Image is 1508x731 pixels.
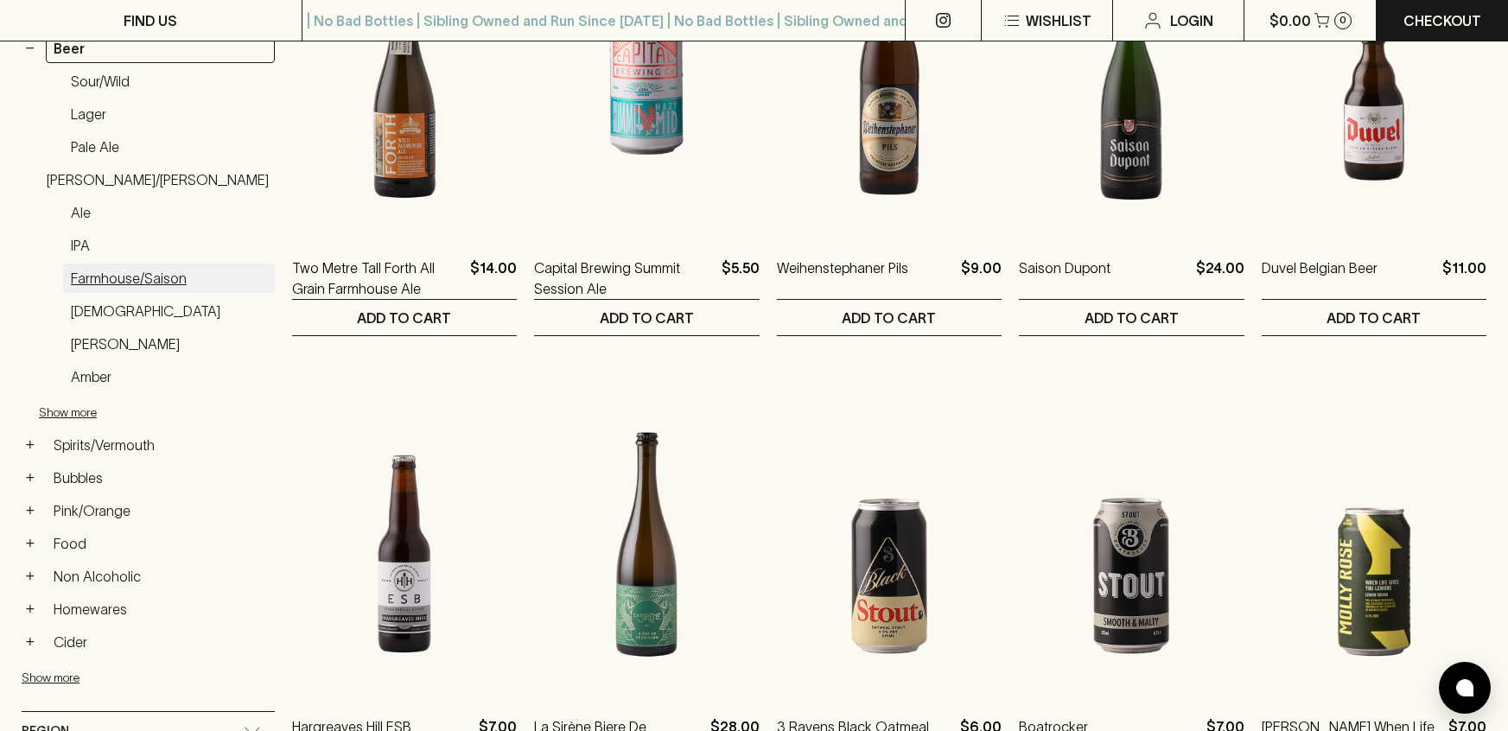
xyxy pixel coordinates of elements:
[722,257,760,299] p: $5.50
[777,388,1002,690] img: 3 Ravens Black Oatmeal Stout
[842,308,936,328] p: ADD TO CART
[63,296,275,326] a: [DEMOGRAPHIC_DATA]
[1456,679,1473,696] img: bubble-icon
[22,660,248,696] button: Show more
[63,329,275,359] a: [PERSON_NAME]
[46,562,275,591] a: Non Alcoholic
[1019,257,1110,299] a: Saison Dupont
[46,34,275,63] a: Beer
[470,257,517,299] p: $14.00
[961,257,1002,299] p: $9.00
[63,231,275,260] a: IPA
[22,601,39,618] button: +
[1327,308,1421,328] p: ADD TO CART
[534,388,759,690] img: La Sirène Biere De Provision Wild Ale
[534,257,714,299] a: Capital Brewing Summit Session Ale
[63,99,275,129] a: Lager
[357,308,451,328] p: ADD TO CART
[124,10,178,31] p: FIND US
[22,436,39,454] button: +
[46,496,275,525] a: Pink/Orange
[292,388,517,690] img: Hargreaves Hill ESB
[1442,257,1486,299] p: $11.00
[63,362,275,391] a: Amber
[63,67,275,96] a: Sour/Wild
[63,198,275,227] a: Ale
[777,300,1002,335] button: ADD TO CART
[46,529,275,558] a: Food
[22,469,39,486] button: +
[1339,16,1346,25] p: 0
[46,430,275,460] a: Spirits/Vermouth
[777,257,908,299] a: Weihenstephaner Pils
[292,257,463,299] a: Two Metre Tall Forth All Grain Farmhouse Ale
[534,300,759,335] button: ADD TO CART
[22,40,39,57] button: −
[22,568,39,585] button: +
[63,132,275,162] a: Pale Ale
[22,502,39,519] button: +
[1019,300,1244,335] button: ADD TO CART
[39,395,265,430] button: Show more
[1269,10,1311,31] p: $0.00
[1262,388,1486,690] img: Molly Rose When Life Gives You Lemons
[1196,257,1244,299] p: $24.00
[39,165,277,194] a: [PERSON_NAME]/[PERSON_NAME]
[292,300,517,335] button: ADD TO CART
[46,627,275,657] a: Cider
[1019,388,1244,690] img: Boatrocker Stout
[1262,257,1378,299] a: Duvel Belgian Beer
[1170,10,1213,31] p: Login
[600,308,694,328] p: ADD TO CART
[1403,10,1481,31] p: Checkout
[1085,308,1179,328] p: ADD TO CART
[22,633,39,651] button: +
[22,535,39,552] button: +
[1262,300,1486,335] button: ADD TO CART
[46,594,275,624] a: Homewares
[1026,10,1091,31] p: Wishlist
[63,264,275,293] a: Farmhouse/Saison
[46,463,275,493] a: Bubbles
